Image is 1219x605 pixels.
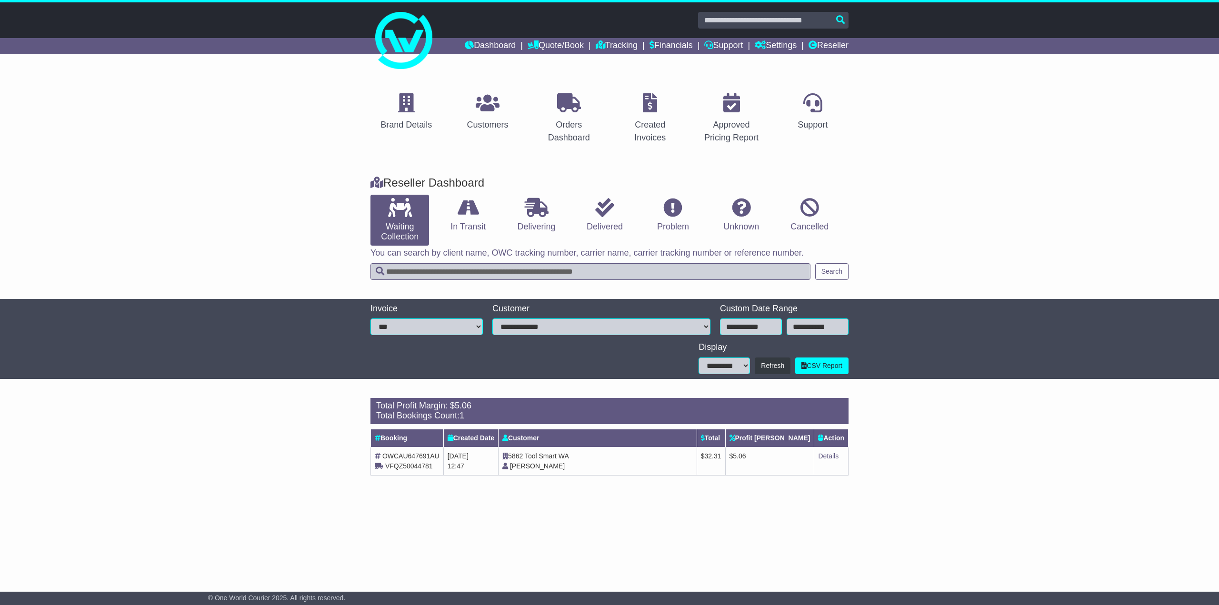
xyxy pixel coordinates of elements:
a: Reseller [809,38,849,54]
span: Tool Smart WA [525,452,569,460]
a: Created Invoices [614,90,686,148]
div: Brand Details [380,119,432,131]
div: Total Profit Margin: $ [376,401,843,411]
span: 5.06 [733,452,746,460]
span: 5.06 [455,401,471,410]
a: Settings [755,38,797,54]
div: Custom Date Range [720,304,849,314]
a: Unknown [712,195,770,236]
span: [PERSON_NAME] [510,462,565,470]
button: Refresh [755,357,790,374]
span: OWCAU647691AU [382,452,440,460]
a: Quote/Book [528,38,584,54]
span: © One World Courier 2025. All rights reserved. [208,594,346,602]
th: Customer [499,429,697,447]
a: Waiting Collection [370,195,429,246]
p: You can search by client name, OWC tracking number, carrier name, carrier tracking number or refe... [370,248,849,258]
th: Booking [371,429,444,447]
th: Profit [PERSON_NAME] [725,429,814,447]
span: 12:47 [448,462,464,470]
span: 5862 [508,452,523,460]
div: Reseller Dashboard [366,176,853,190]
a: Problem [644,195,702,236]
div: Invoice [370,304,483,314]
div: Support [798,119,828,131]
span: 1 [460,411,464,420]
a: Delivering [507,195,566,236]
a: Brand Details [374,90,438,135]
a: Cancelled [780,195,839,236]
a: Approved Pricing Report [696,90,768,148]
div: Customers [467,119,508,131]
button: Search [815,263,849,280]
th: Created Date [443,429,498,447]
div: Orders Dashboard [539,119,599,144]
th: Action [814,429,849,447]
a: Support [791,90,834,135]
div: Customer [492,304,710,314]
div: Total Bookings Count: [376,411,843,421]
th: Total [697,429,725,447]
a: Tracking [596,38,638,54]
td: $ [725,447,814,475]
span: 32.31 [704,452,721,460]
a: Dashboard [465,38,516,54]
span: [DATE] [448,452,469,460]
div: Display [699,342,849,353]
div: Approved Pricing Report [702,119,761,144]
td: $ [697,447,725,475]
div: Created Invoices [620,119,680,144]
a: Financials [649,38,693,54]
a: Orders Dashboard [533,90,605,148]
a: Support [704,38,743,54]
a: Customers [460,90,514,135]
a: Delivered [575,195,634,236]
span: VFQZ50044781 [385,462,433,470]
a: CSV Report [795,357,849,374]
a: In Transit [439,195,497,236]
a: Details [818,452,839,460]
